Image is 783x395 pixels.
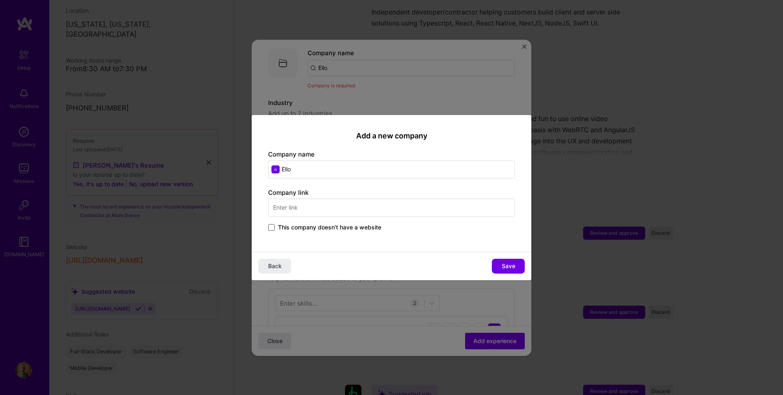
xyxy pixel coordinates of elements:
[268,150,315,158] label: Company name
[502,262,515,270] span: Save
[268,262,282,270] span: Back
[492,259,525,273] button: Save
[268,160,515,178] input: Enter name
[268,131,515,140] h2: Add a new company
[258,259,291,273] button: Back
[278,223,381,231] span: This company doesn't have a website
[268,189,308,196] label: Company link
[268,199,515,217] input: Enter link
